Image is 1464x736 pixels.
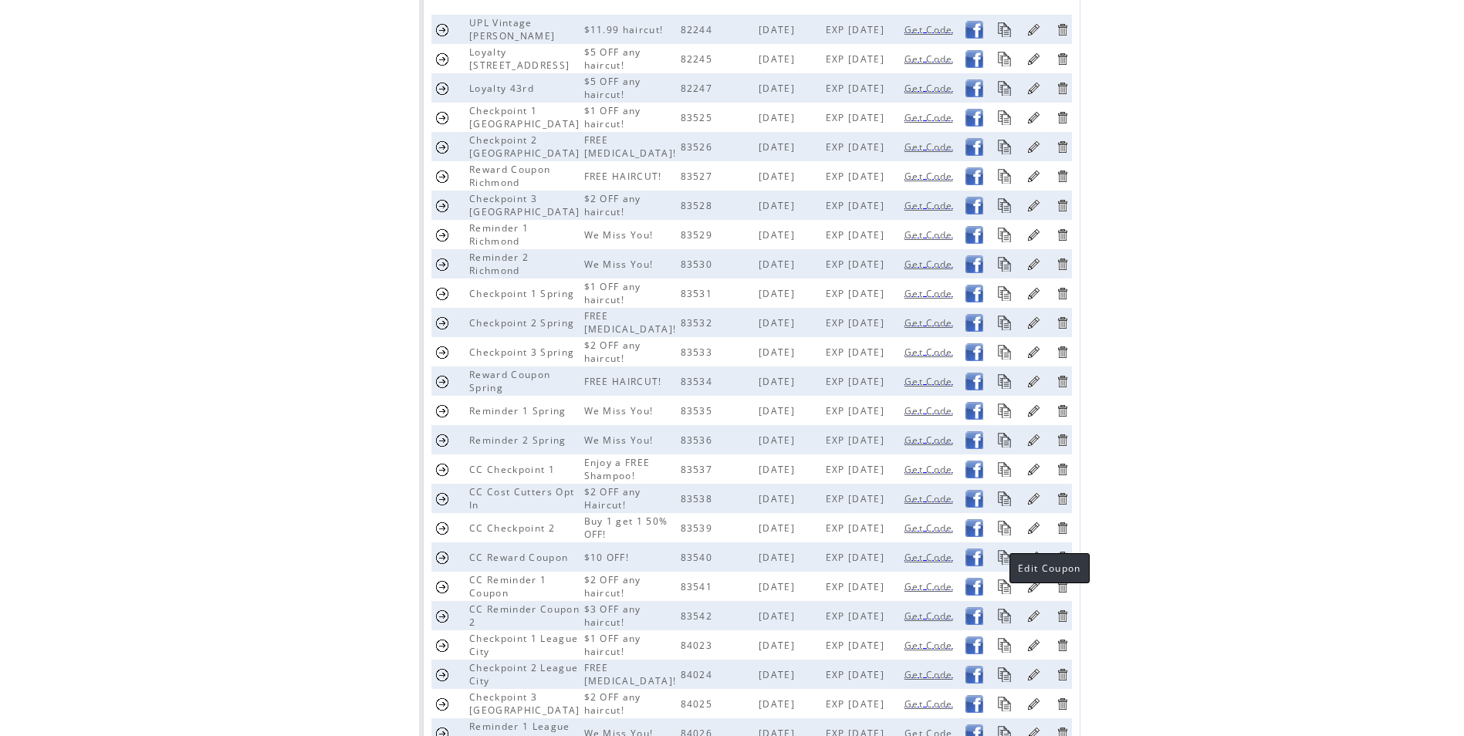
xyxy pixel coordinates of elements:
td: Send Coupon [431,572,469,601]
span: Get Code [904,697,957,711]
span: Get Code [904,580,957,593]
span: EXP [DATE] [826,551,888,564]
span: EXP [DATE] [826,580,888,593]
span: 84025 [681,697,717,711]
a: Get Code [904,640,957,649]
span: [DATE] [759,580,799,593]
a: Get Code [904,669,957,678]
span: CC Reward Coupon [469,551,572,564]
span: Get Code [904,522,957,535]
span: 83542 [681,609,717,623]
span: $10 OFF! [584,551,634,564]
span: Get Code [904,639,957,652]
td: Send Coupon [431,630,469,660]
span: $2 OFF any haircut! [584,573,641,599]
span: Checkpoint 3 [GEOGRAPHIC_DATA] [469,690,584,717]
span: 83539 [681,522,717,535]
span: [DATE] [759,609,799,623]
span: [DATE] [759,668,799,681]
span: CC Checkpoint 2 [469,522,559,535]
span: Checkpoint 2 League City [469,661,578,687]
a: Get Code [904,552,957,561]
a: Get Code [904,581,957,590]
span: $1 OFF any haircut! [584,632,641,658]
span: EXP [DATE] [826,609,888,623]
span: $2 OFF any haircut! [584,690,641,717]
span: [DATE] [759,522,799,535]
span: [DATE] [759,697,799,711]
span: EXP [DATE] [826,697,888,711]
td: Send Coupon [431,660,469,689]
td: Send Coupon [431,689,469,718]
span: FREE [MEDICAL_DATA]! [584,661,681,687]
span: $3 OFF any haircut! [584,603,641,629]
span: CC Reminder 1 Coupon [469,573,546,599]
span: Checkpoint 1 League City [469,632,578,658]
span: EXP [DATE] [826,668,888,681]
span: Get Code [904,668,957,681]
td: Send Coupon [431,513,469,542]
span: 83541 [681,580,717,593]
a: Get Code [904,610,957,620]
a: Get Code [904,522,957,532]
span: EXP [DATE] [826,522,888,535]
span: 83540 [681,551,717,564]
span: 84023 [681,639,717,652]
span: Buy 1 get 1 50% OFF! [584,515,668,541]
td: Send Coupon [431,542,469,572]
span: [DATE] [759,551,799,564]
td: Send Coupon [431,601,469,630]
span: Edit Coupon [1018,562,1081,575]
span: Get Code [904,609,957,623]
a: Get Code [904,698,957,707]
span: 84024 [681,668,717,681]
span: Get Code [904,551,957,564]
span: EXP [DATE] [826,639,888,652]
span: [DATE] [759,639,799,652]
span: CC Reminder Coupon 2 [469,603,580,629]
